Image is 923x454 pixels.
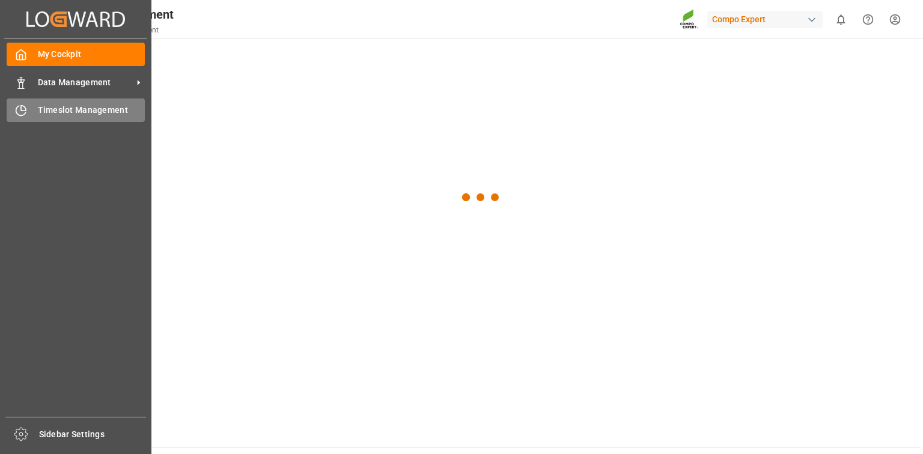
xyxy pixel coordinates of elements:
span: Data Management [38,76,133,89]
div: Compo Expert [707,11,823,28]
a: My Cockpit [7,43,145,66]
a: Timeslot Management [7,98,145,122]
button: show 0 new notifications [827,6,854,33]
button: Compo Expert [707,8,827,31]
span: Sidebar Settings [39,428,147,441]
button: Help Center [854,6,882,33]
span: Timeslot Management [38,104,145,117]
span: My Cockpit [38,48,145,61]
img: Screenshot%202023-09-29%20at%2010.02.21.png_1712312052.png [680,9,699,30]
